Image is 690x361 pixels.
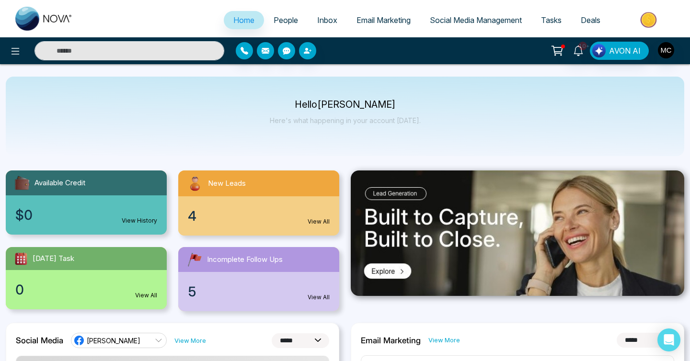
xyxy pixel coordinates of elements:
span: Inbox [317,15,337,25]
span: Home [233,15,254,25]
a: View History [122,216,157,225]
span: Social Media Management [430,15,522,25]
img: newLeads.svg [186,174,204,192]
a: Social Media Management [420,11,531,29]
a: People [264,11,308,29]
a: Incomplete Follow Ups5View All [172,247,345,311]
a: Deals [571,11,610,29]
a: Email Marketing [347,11,420,29]
span: 4 [188,206,196,226]
span: Deals [581,15,600,25]
a: View More [428,336,460,345]
span: Available Credit [34,178,85,189]
a: Inbox [308,11,347,29]
span: Incomplete Follow Ups [207,254,283,265]
h2: Social Media [16,336,63,345]
p: Hello [PERSON_NAME] [270,101,421,109]
span: [DATE] Task [33,253,74,264]
div: Open Intercom Messenger [657,328,680,351]
img: Lead Flow [592,44,606,57]
a: New Leads4View All [172,170,345,236]
img: availableCredit.svg [13,174,31,192]
button: AVON AI [590,42,649,60]
a: View All [308,293,330,302]
span: [PERSON_NAME] [87,336,140,345]
img: followUps.svg [186,251,203,268]
span: 0 [15,280,24,300]
a: View All [135,291,157,300]
a: Home [224,11,264,29]
img: todayTask.svg [13,251,29,266]
a: 10+ [567,42,590,58]
span: 5 [188,282,196,302]
img: Nova CRM Logo [15,7,73,31]
img: Market-place.gif [615,9,684,31]
span: People [274,15,298,25]
span: Email Marketing [356,15,411,25]
span: 10+ [578,42,587,50]
span: Tasks [541,15,562,25]
img: . [351,170,684,296]
p: Here's what happening in your account [DATE]. [270,116,421,124]
img: User Avatar [658,42,674,58]
a: View More [174,336,206,345]
span: AVON AI [609,45,641,56]
span: New Leads [208,178,246,189]
a: View All [308,217,330,226]
a: Tasks [531,11,571,29]
span: $0 [15,205,33,225]
h2: Email Marketing [361,336,421,345]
